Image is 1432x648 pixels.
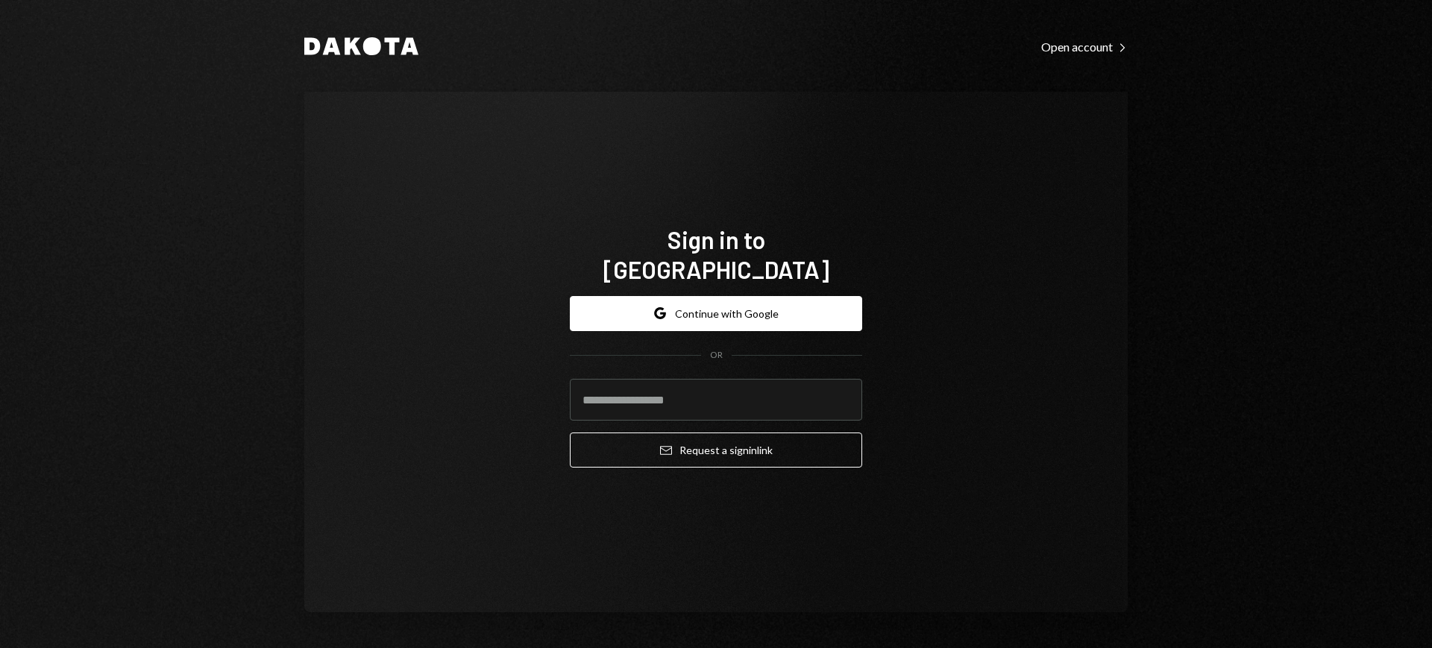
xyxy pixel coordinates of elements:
a: Open account [1041,38,1128,54]
button: Continue with Google [570,296,862,331]
button: Request a signinlink [570,432,862,468]
h1: Sign in to [GEOGRAPHIC_DATA] [570,224,862,284]
div: OR [710,349,723,362]
div: Open account [1041,40,1128,54]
